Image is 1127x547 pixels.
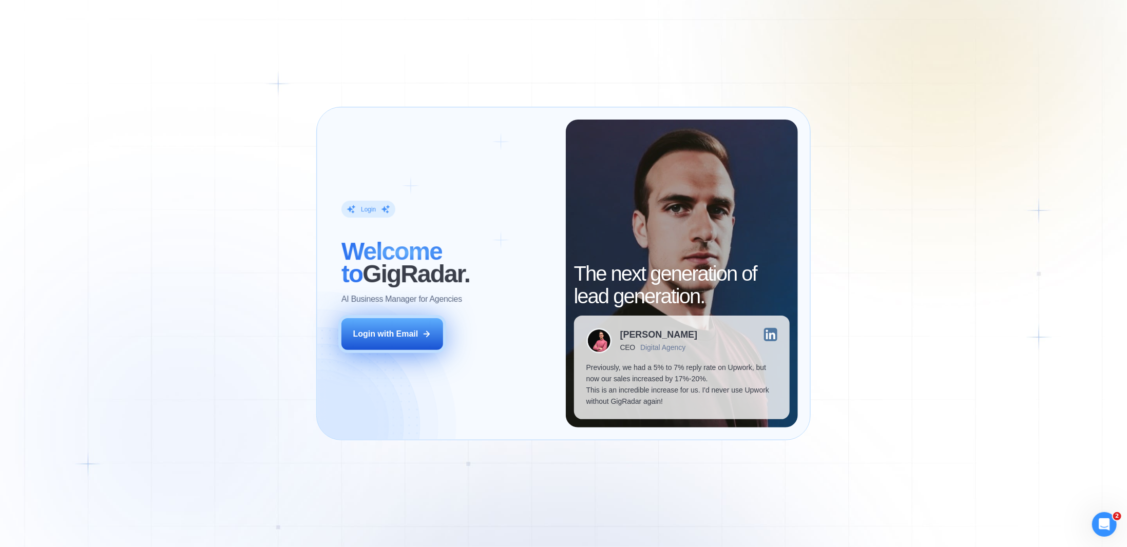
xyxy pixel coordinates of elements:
button: Login with Email [341,318,443,350]
div: Login with Email [353,328,418,340]
span: Welcome to [341,238,442,287]
h2: ‍ GigRadar. [341,240,553,285]
div: Login [361,205,376,213]
p: Previously, we had a 5% to 7% reply rate on Upwork, but now our sales increased by 17%-20%. This ... [586,362,777,407]
div: [PERSON_NAME] [620,330,698,339]
iframe: Intercom live chat [1092,512,1117,537]
div: CEO [620,343,635,351]
span: 2 [1113,512,1121,520]
h2: The next generation of lead generation. [574,262,790,307]
p: AI Business Manager for Agencies [341,294,462,305]
div: Digital Agency [640,343,685,351]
